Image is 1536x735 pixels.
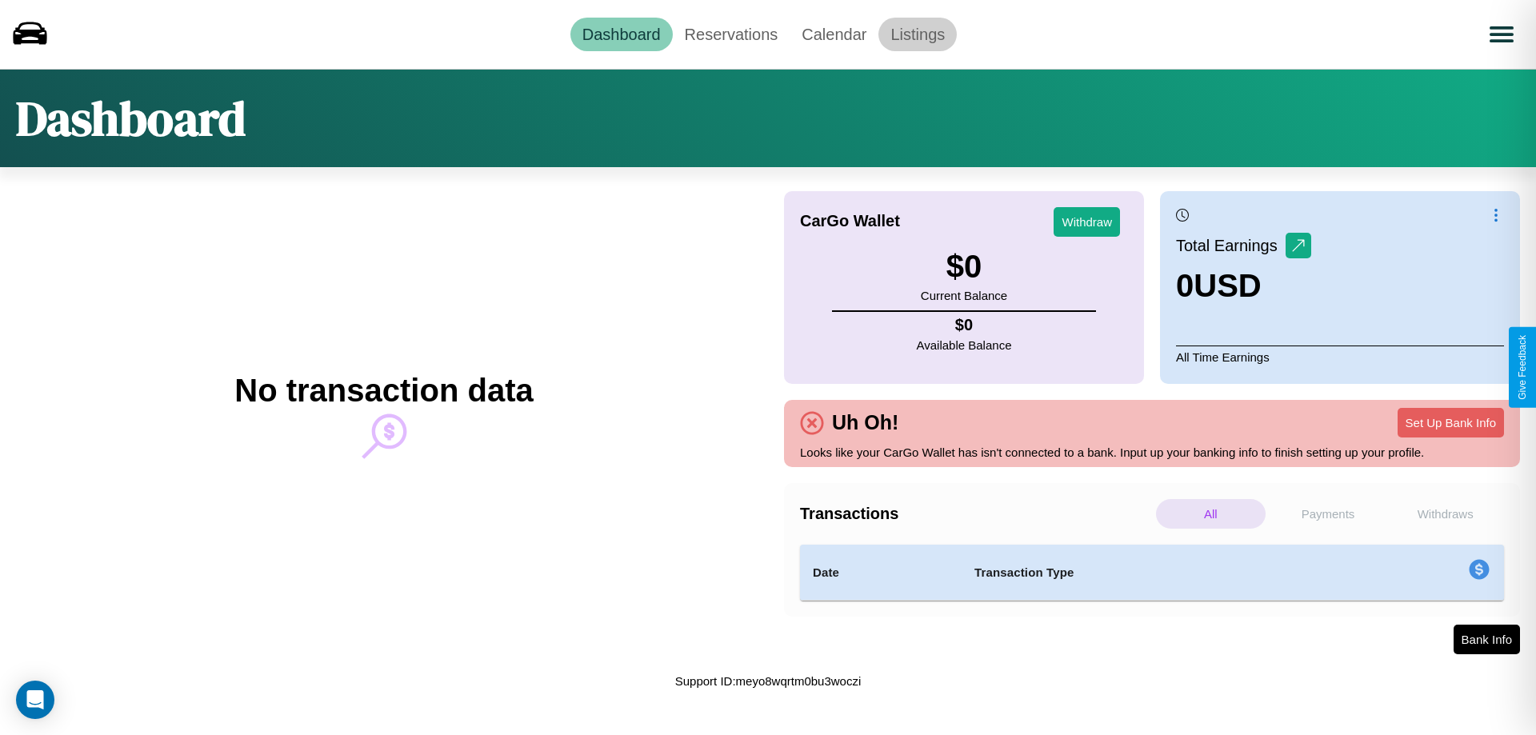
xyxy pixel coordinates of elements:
p: Current Balance [921,285,1007,306]
p: All [1156,499,1266,529]
a: Reservations [673,18,790,51]
p: Looks like your CarGo Wallet has isn't connected to a bank. Input up your banking info to finish ... [800,441,1504,463]
h2: No transaction data [234,373,533,409]
div: Give Feedback [1517,335,1528,400]
a: Listings [878,18,957,51]
h1: Dashboard [16,86,246,151]
table: simple table [800,545,1504,601]
h3: $ 0 [921,249,1007,285]
h4: $ 0 [917,316,1012,334]
a: Dashboard [570,18,673,51]
h4: Transactions [800,505,1152,523]
div: Open Intercom Messenger [16,681,54,719]
h4: CarGo Wallet [800,212,900,230]
h4: Transaction Type [974,563,1338,582]
p: Available Balance [917,334,1012,356]
p: All Time Earnings [1176,346,1504,368]
h4: Uh Oh! [824,411,906,434]
a: Calendar [790,18,878,51]
h4: Date [813,563,949,582]
p: Support ID: meyo8wqrtm0bu3woczi [675,670,862,692]
button: Open menu [1479,12,1524,57]
button: Set Up Bank Info [1398,408,1504,437]
button: Bank Info [1454,625,1520,654]
p: Total Earnings [1176,231,1286,260]
p: Payments [1274,499,1383,529]
p: Withdraws [1390,499,1500,529]
button: Withdraw [1054,207,1120,237]
h3: 0 USD [1176,268,1311,304]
